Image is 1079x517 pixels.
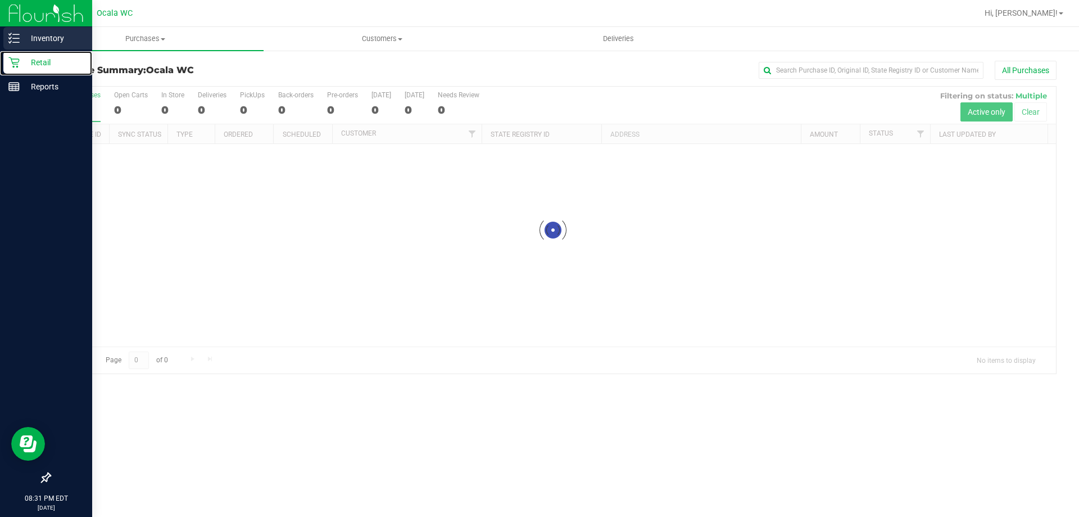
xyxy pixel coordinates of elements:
[759,62,983,79] input: Search Purchase ID, Original ID, State Registry ID or Customer Name...
[146,65,194,75] span: Ocala WC
[8,81,20,92] inline-svg: Reports
[264,27,500,51] a: Customers
[5,503,87,512] p: [DATE]
[49,65,385,75] h3: Purchase Summary:
[27,34,264,44] span: Purchases
[20,56,87,69] p: Retail
[995,61,1057,80] button: All Purchases
[20,80,87,93] p: Reports
[11,427,45,461] iframe: Resource center
[264,34,500,44] span: Customers
[8,57,20,68] inline-svg: Retail
[985,8,1058,17] span: Hi, [PERSON_NAME]!
[97,8,133,18] span: Ocala WC
[27,27,264,51] a: Purchases
[20,32,87,45] p: Inventory
[8,33,20,44] inline-svg: Inventory
[500,27,737,51] a: Deliveries
[588,34,649,44] span: Deliveries
[5,493,87,503] p: 08:31 PM EDT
